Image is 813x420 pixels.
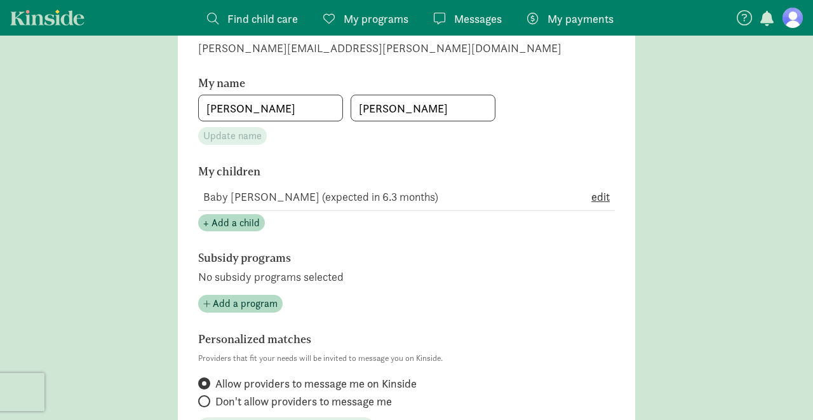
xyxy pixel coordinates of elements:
[198,214,265,232] button: + Add a child
[344,10,408,27] span: My programs
[454,10,502,27] span: Messages
[198,165,548,178] h6: My children
[198,295,283,313] button: Add a program
[198,127,267,145] button: Update name
[351,95,495,121] input: Last name
[213,296,278,311] span: Add a program
[591,188,610,205] button: edit
[548,10,614,27] span: My payments
[203,215,260,231] span: + Add a child
[198,333,548,346] h6: Personalized matches
[198,351,615,366] p: Providers that fit your needs will be invited to message you on Kinside.
[198,252,548,264] h6: Subsidy programs
[199,95,342,121] input: First name
[198,77,548,90] h6: My name
[227,10,298,27] span: Find child care
[215,376,417,391] span: Allow providers to message me on Kinside
[198,269,615,285] p: No subsidy programs selected
[215,394,392,409] span: Don't allow providers to message me
[198,39,615,57] div: [PERSON_NAME][EMAIL_ADDRESS][PERSON_NAME][DOMAIN_NAME]
[203,128,262,144] span: Update name
[198,183,551,211] td: Baby [PERSON_NAME] (expected in 6.3 months)
[10,10,84,25] a: Kinside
